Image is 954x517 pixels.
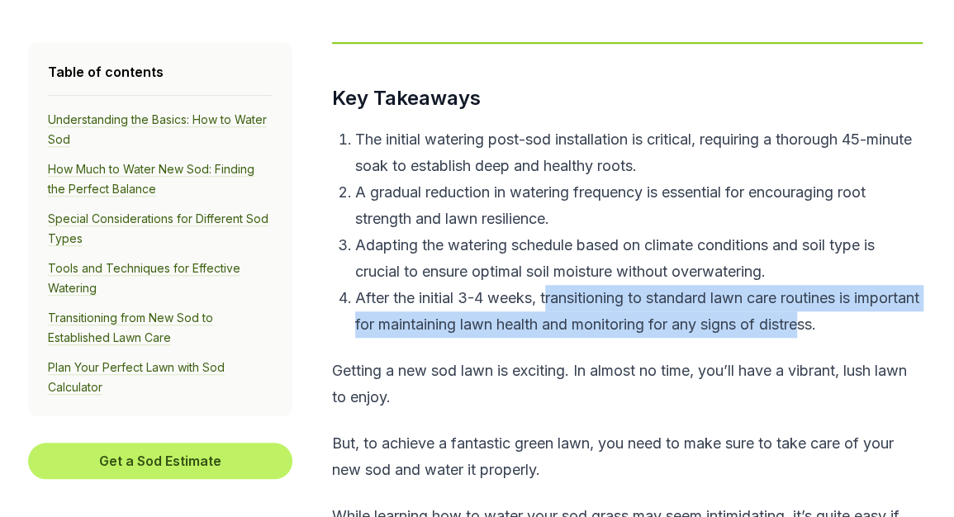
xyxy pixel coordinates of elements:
[332,430,923,483] p: But, to achieve a fantastic green lawn, you need to make sure to take care of your new sod and wa...
[355,179,923,232] p: A gradual reduction in watering frequency is essential for encouraging root strength and lawn res...
[28,443,292,479] button: Get a Sod Estimate
[332,358,923,410] p: Getting a new sod lawn is exciting. In almost no time, you’ll have a vibrant, lush lawn to enjoy.
[355,126,923,179] p: The initial watering post-sod installation is critical, requiring a thorough 45-minute soak to es...
[48,360,225,395] a: Plan Your Perfect Lawn with Sod Calculator
[48,261,240,296] a: Tools and Techniques for Effective Watering
[48,112,267,147] a: Understanding the Basics: How to Water Sod
[332,42,923,113] h3: Key Takeaways
[48,211,268,246] a: Special Considerations for Different Sod Types
[48,162,254,197] a: How Much to Water New Sod: Finding the Perfect Balance
[355,285,923,338] p: After the initial 3-4 weeks, transitioning to standard lawn care routines is important for mainta...
[48,311,213,345] a: Transitioning from New Sod to Established Lawn Care
[48,62,273,82] h4: Table of contents
[355,232,923,285] p: Adapting the watering schedule based on climate conditions and soil type is crucial to ensure opt...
